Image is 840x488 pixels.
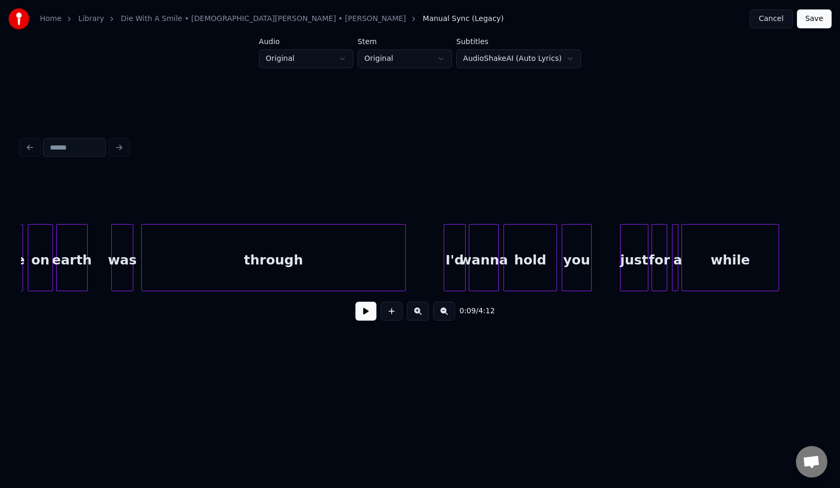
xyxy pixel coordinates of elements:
[121,14,406,24] a: Die With A Smile • [DEMOGRAPHIC_DATA][PERSON_NAME] • [PERSON_NAME]
[459,306,476,316] span: 0:09
[40,14,61,24] a: Home
[8,8,29,29] img: youka
[358,38,452,45] label: Stem
[796,446,827,478] a: Open chat
[423,14,503,24] span: Manual Sync (Legacy)
[478,306,495,316] span: 4:12
[456,38,581,45] label: Subtitles
[40,14,503,24] nav: breadcrumb
[459,306,485,316] div: /
[797,9,832,28] button: Save
[259,38,353,45] label: Audio
[750,9,792,28] button: Cancel
[78,14,104,24] a: Library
